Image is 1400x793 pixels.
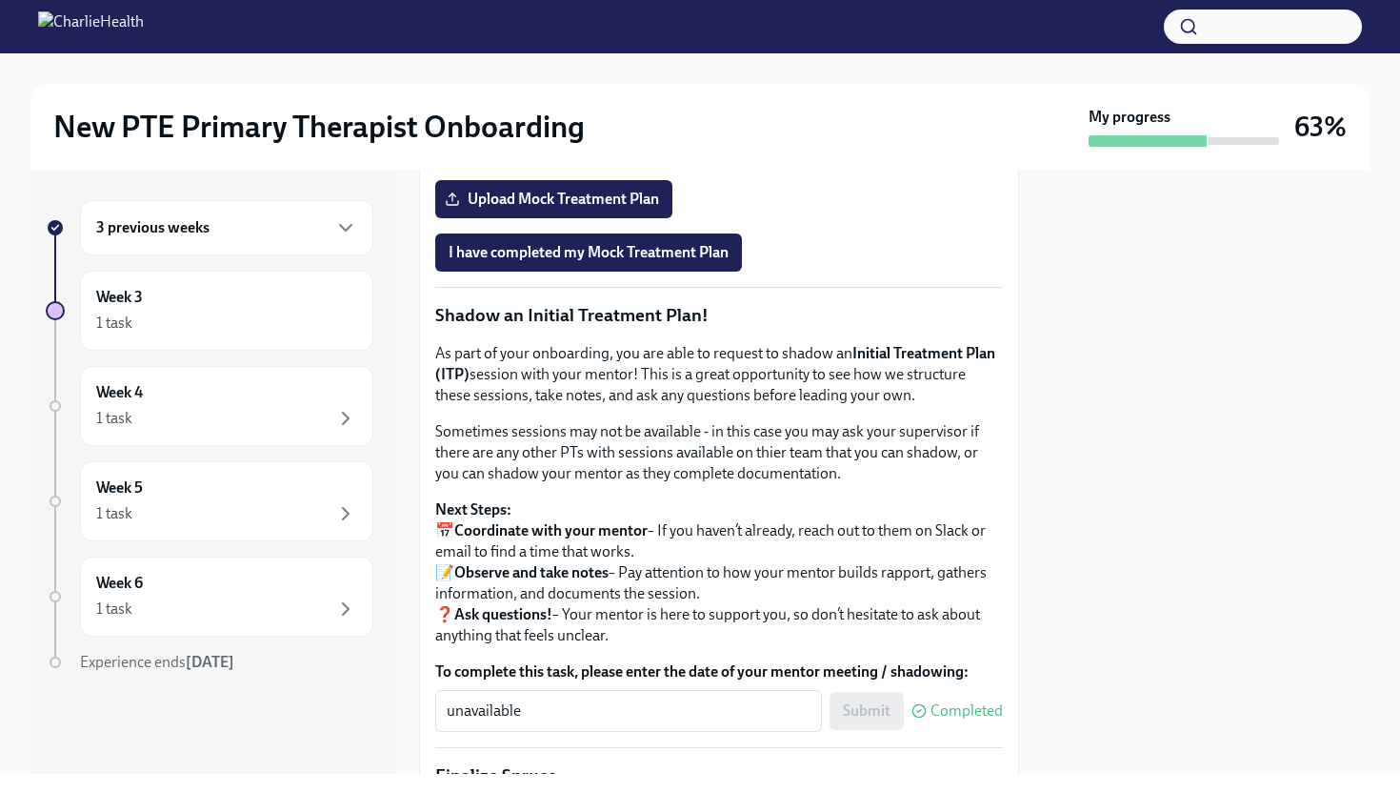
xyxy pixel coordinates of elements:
div: 1 task [96,599,132,620]
span: I have completed my Mock Treatment Plan [449,243,729,262]
h6: 3 previous weeks [96,217,210,238]
a: Week 31 task [46,271,373,351]
textarea: unavailable [447,700,810,722]
a: Week 41 task [46,366,373,446]
label: To complete this task, please enter the date of your mentor meeting / shadowing: [435,661,1003,682]
span: Experience ends [80,653,234,671]
h6: Week 3 [96,287,143,308]
label: Upload Mock Treatment Plan [435,180,672,218]
h6: Week 5 [96,478,143,498]
a: Week 51 task [46,461,373,541]
h6: Week 6 [96,573,143,594]
p: As part of your onboarding, you are able to request to shadow an session with your mentor! This i... [435,343,1003,406]
strong: Coordinate with your mentor [454,521,648,539]
div: 3 previous weeks [80,200,373,255]
h6: Week 4 [96,382,143,403]
h3: 63% [1294,110,1347,144]
span: Upload Mock Treatment Plan [449,190,659,209]
button: I have completed my Mock Treatment Plan [435,234,742,272]
span: Completed [930,703,1003,719]
strong: My progress [1089,107,1170,128]
div: 1 task [96,503,132,524]
strong: Initial Treatment Plan (ITP) [435,344,995,383]
div: 1 task [96,313,132,334]
div: 1 task [96,408,132,429]
strong: [DATE] [186,653,234,671]
strong: Observe and take notes [454,563,609,581]
h2: New PTE Primary Therapist Onboarding [53,108,585,146]
p: Finalize Spruce [435,763,1003,788]
p: Sometimes sessions may not be available - in this case you may ask your supervisor if there are a... [435,421,1003,484]
strong: Next Steps: [435,500,511,518]
a: Week 61 task [46,557,373,637]
img: CharlieHealth [38,11,144,42]
strong: Ask questions! [454,605,552,623]
p: Shadow an Initial Treatment Plan! [435,303,1003,328]
p: 📅 – If you haven’t already, reach out to them on Slack or email to find a time that works. 📝 – Pa... [435,499,1003,646]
